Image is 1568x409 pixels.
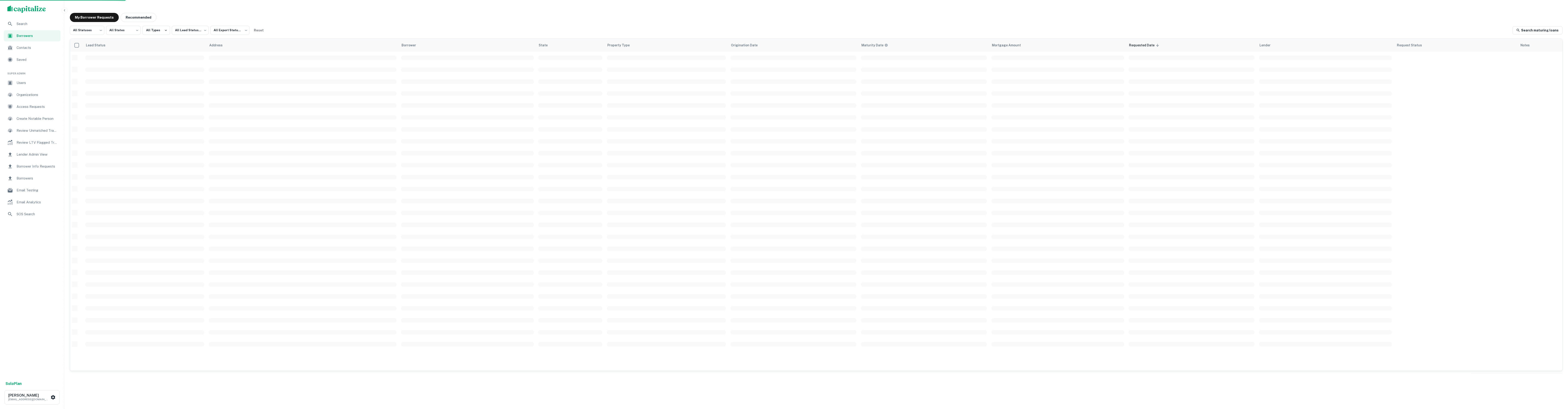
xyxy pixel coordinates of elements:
span: Maturity dates displayed may be estimated. Please contact the lender for the most accurate maturi... [861,43,894,48]
span: Notes [1520,42,1530,48]
span: Email Testing [17,188,58,193]
span: Saved [17,57,58,62]
span: Requested Date [1129,42,1160,48]
span: Borrowers [17,33,58,38]
a: Borrowers [4,173,60,184]
th: Lead Status [83,39,207,52]
iframe: Chat Widget [1545,372,1568,394]
span: Borrower [402,42,422,48]
div: All Export Statuses [210,24,249,36]
span: Borrower Info Requests [17,164,58,169]
span: Borrowers [17,176,58,181]
span: Request Status [1397,42,1428,48]
span: Create Notable Person [17,116,58,121]
span: Search [17,21,58,27]
span: Review Unmatched Transactions [17,128,58,133]
a: Contacts [4,42,60,53]
span: Property Type [607,42,636,48]
a: Access Requests [4,101,60,112]
a: Borrowers [4,30,60,41]
th: Maturity dates displayed may be estimated. Please contact the lender for the most accurate maturi... [859,39,989,52]
button: All Types [142,26,170,35]
span: State [539,42,554,48]
a: Search maturing loans [1512,26,1562,34]
p: [EMAIL_ADDRESS][DOMAIN_NAME] [8,397,50,401]
span: Address [209,42,229,48]
th: Notes [1518,39,1562,52]
a: Email Analytics [4,197,60,208]
a: Users [4,77,60,88]
li: Super Admin [4,66,60,77]
th: Requested Date [1126,39,1257,52]
th: Property Type [605,39,728,52]
a: Review LTV Flagged Transactions [4,137,60,148]
th: Mortgage Amount [989,39,1126,52]
span: SOS Search [17,211,58,217]
th: Request Status [1394,39,1518,52]
button: Recommended [121,13,156,22]
span: Review LTV Flagged Transactions [17,140,58,145]
span: Organizations [17,92,58,98]
div: All States [106,24,141,36]
a: Saved [4,54,60,65]
button: Reset [251,26,266,35]
th: Origination Date [728,39,859,52]
a: SoloPlan [6,381,22,387]
th: Borrower [399,39,536,52]
span: Email Analytics [17,199,58,205]
th: Address [207,39,399,52]
span: Lead Status [86,42,111,48]
span: Lender Admin View [17,152,58,157]
th: State [536,39,605,52]
h6: Maturity Date [861,43,883,48]
div: All Statuses [70,24,104,36]
span: Origination Date [731,42,764,48]
a: Review Unmatched Transactions [4,125,60,136]
th: Lender [1257,39,1394,52]
a: Organizations [4,89,60,100]
a: SOS Search [4,209,60,220]
div: All Lead Statuses [172,24,209,36]
h6: [PERSON_NAME] [8,394,50,397]
a: Borrower Info Requests [4,161,60,172]
span: Lender [1259,42,1276,48]
span: Mortgage Amount [992,42,1027,48]
span: Contacts [17,45,58,50]
div: Maturity dates displayed may be estimated. Please contact the lender for the most accurate maturi... [861,43,888,48]
span: Users [17,80,58,86]
button: [PERSON_NAME][EMAIL_ADDRESS][DOMAIN_NAME] [5,390,59,404]
span: Access Requests [17,104,58,109]
strong: Solo Plan [6,381,22,386]
a: Lender Admin View [4,149,60,160]
button: My Borrower Requests [70,13,119,22]
img: capitalize-logo.png [7,6,46,13]
a: Search [4,18,60,29]
a: Email Testing [4,185,60,196]
a: Create Notable Person [4,113,60,124]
